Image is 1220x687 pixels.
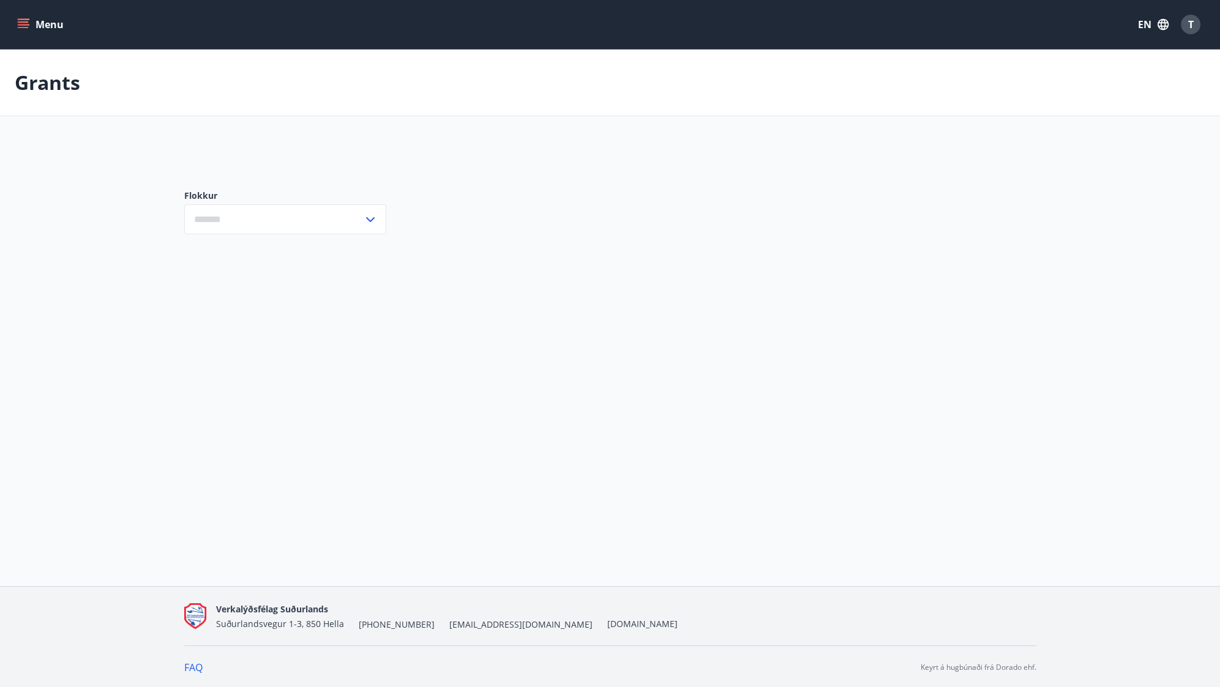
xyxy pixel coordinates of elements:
[449,618,593,631] span: [EMAIL_ADDRESS][DOMAIN_NAME]
[359,618,435,631] span: [PHONE_NUMBER]
[184,190,386,202] label: Flokkur
[1188,18,1194,31] span: T
[1176,10,1205,39] button: T
[184,603,206,629] img: Q9do5ZaFAFhn9lajViqaa6OIrJ2A2A46lF7VsacK.png
[15,69,80,96] p: Grants
[15,13,69,35] button: menu
[607,618,678,629] a: [DOMAIN_NAME]
[921,662,1036,673] p: Keyrt á hugbúnaði frá Dorado ehf.
[184,661,203,674] a: FAQ
[216,618,344,629] span: Suðurlandsvegur 1-3, 850 Hella
[216,603,328,615] span: Verkalýðsfélag Suðurlands
[1133,13,1173,35] button: EN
